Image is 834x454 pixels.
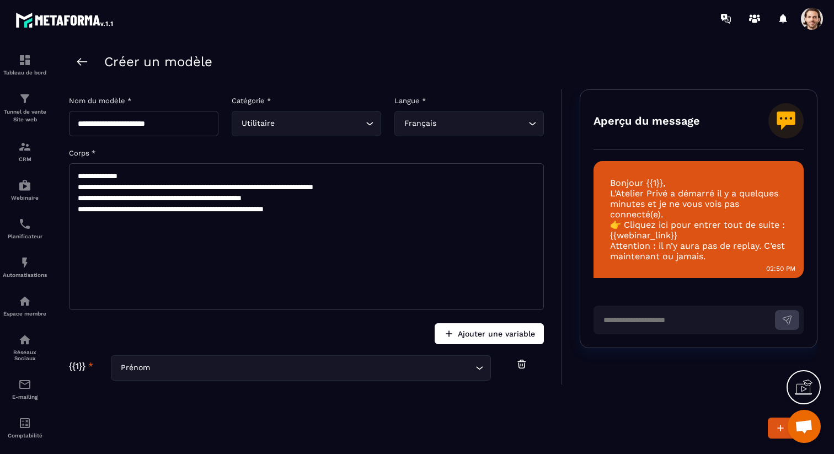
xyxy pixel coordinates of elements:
[3,70,47,76] p: Tableau de bord
[18,256,31,269] img: automations
[69,97,131,105] label: Nom du modèle *
[3,233,47,239] p: Planificateur
[18,333,31,346] img: social-network
[3,408,47,447] a: accountantaccountantComptabilité
[152,362,473,374] input: Search for option
[18,92,31,105] img: formation
[232,111,381,136] div: Search for option
[239,117,277,130] span: Utilitaire
[394,97,426,105] label: Langue *
[439,117,526,130] input: Search for option
[3,286,47,325] a: automationsautomationsEspace membre
[118,362,152,374] span: Prénom
[3,311,47,317] p: Espace membre
[788,410,821,443] a: Ouvrir le chat
[768,418,817,439] button: Créer
[18,378,31,391] img: email
[3,349,47,361] p: Réseaux Sociaux
[3,325,47,370] a: social-networksocial-networkRéseaux Sociaux
[3,156,47,162] p: CRM
[3,84,47,132] a: formationformationTunnel de vente Site web
[3,132,47,170] a: formationformationCRM
[18,179,31,192] img: automations
[69,149,95,157] label: Corps *
[3,170,47,209] a: automationsautomationsWebinaire
[3,209,47,248] a: schedulerschedulerPlanificateur
[104,54,212,70] h2: Créer un modèle
[111,355,491,381] div: Search for option
[18,140,31,153] img: formation
[3,272,47,278] p: Automatisations
[3,108,47,124] p: Tunnel de vente Site web
[3,248,47,286] a: automationsautomationsAutomatisations
[18,295,31,308] img: automations
[3,432,47,439] p: Comptabilité
[3,394,47,400] p: E-mailing
[18,217,31,231] img: scheduler
[3,370,47,408] a: emailemailE-mailing
[232,97,271,105] label: Catégorie *
[18,416,31,430] img: accountant
[277,117,363,130] input: Search for option
[394,111,544,136] div: Search for option
[15,10,115,30] img: logo
[3,195,47,201] p: Webinaire
[402,117,439,130] span: Français
[3,45,47,84] a: formationformationTableau de bord
[18,54,31,67] img: formation
[435,323,544,344] button: Ajouter une variable
[69,361,85,371] span: {{1}}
